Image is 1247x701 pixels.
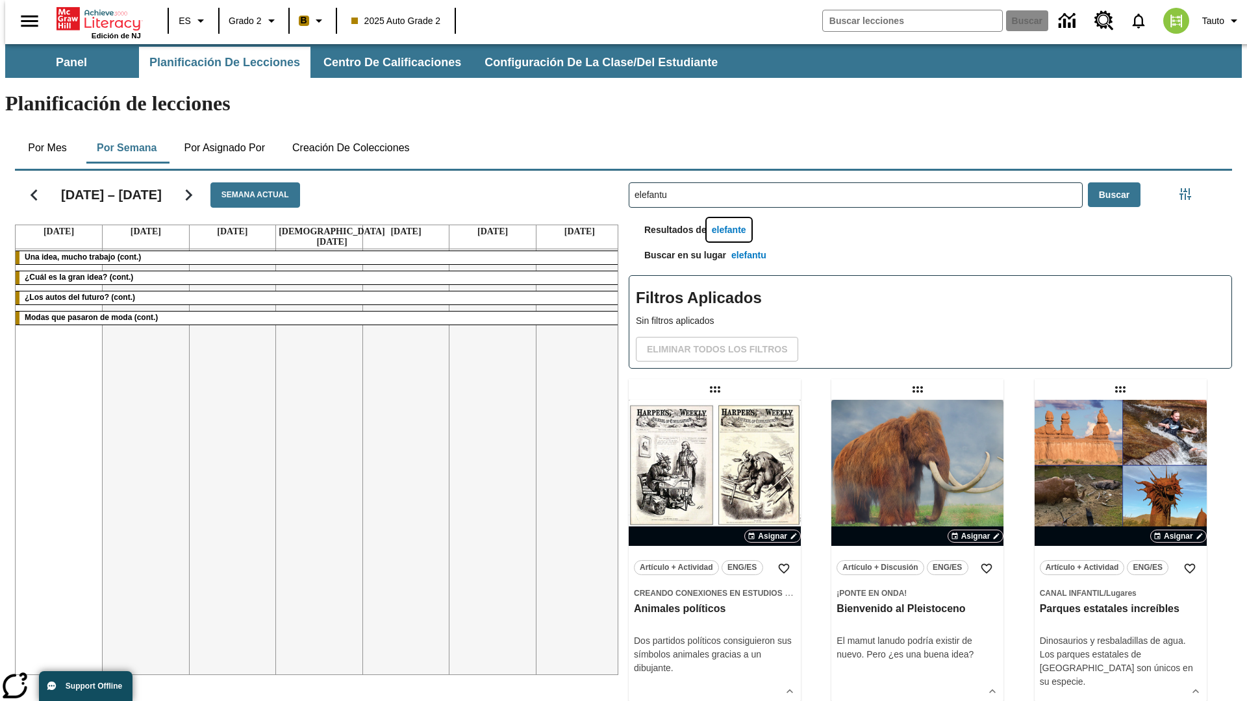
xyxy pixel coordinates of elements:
[636,314,1225,328] p: Sin filtros aplicados
[634,586,796,600] span: Tema: Creando conexiones en Estudios Sociales/Historia de Estados Unidos I
[351,14,441,28] span: 2025 Auto Grade 2
[214,225,250,238] a: 1 de octubre de 2025
[313,47,472,78] button: Centro de calificaciones
[1087,3,1122,38] a: Centro de recursos, Se abrirá en una pestaña nueva.
[1088,182,1140,208] button: Buscar
[948,530,1004,543] button: Asignar Elegir fechas
[173,9,214,32] button: Lenguaje: ES, Selecciona un idioma
[727,561,757,574] span: ENG/ES
[636,282,1225,314] h2: Filtros Aplicados
[634,589,824,598] span: Creando conexiones en Estudios Sociales
[173,132,275,164] button: Por asignado por
[1040,560,1125,575] button: Artículo + Actividad
[10,2,49,40] button: Abrir el menú lateral
[139,47,310,78] button: Planificación de lecciones
[1040,634,1202,689] div: Dinosaurios y resbaladillas de agua. Los parques estatales de [GEOGRAPHIC_DATA] son únicos en su ...
[1106,589,1137,598] span: Lugares
[282,132,420,164] button: Creación de colecciones
[927,560,968,575] button: ENG/ES
[16,312,623,325] div: Modas que pasaron de moda (cont.)
[1040,586,1202,600] span: Tema: Canal Infantil/Lugares
[1178,557,1202,580] button: Añadir a mis Favoritas
[1127,560,1168,575] button: ENG/ES
[837,586,998,600] span: Tema: ¡Ponte en onda!/null
[975,557,998,580] button: Añadir a mis Favoritas
[57,5,141,40] div: Portada
[837,589,907,598] span: ¡Ponte en onda!
[294,9,332,32] button: Boost El color de la clase es anaranjado claro. Cambiar el color de la clase.
[25,252,141,262] span: Una idea, mucho trabajo (cont.)
[1104,589,1106,598] span: /
[16,271,623,284] div: ¿Cuál es la gran idea? (cont.)
[25,273,133,282] span: ¿Cuál es la gran idea? (cont.)
[15,132,80,164] button: Por mes
[301,12,307,29] span: B
[1122,4,1155,38] a: Notificaciones
[92,32,141,40] span: Edición de NJ
[744,530,801,543] button: Asignar Elegir fechas
[25,313,158,322] span: Modas que pasaron de moda (cont.)
[1186,682,1205,701] button: Ver más
[634,560,719,575] button: Artículo + Actividad
[16,251,623,264] div: Una idea, mucho trabajo (cont.)
[961,530,990,542] span: Asignar
[1197,9,1247,32] button: Perfil/Configuración
[1172,181,1198,207] button: Menú lateral de filtros
[16,291,623,304] div: ¿Los autos del futuro? (cont.)
[5,47,729,78] div: Subbarra de navegación
[485,55,718,70] span: Configuración de la clase/del estudiante
[223,9,284,32] button: Grado: Grado 2, Elige un grado
[18,178,51,212] button: Regresar
[149,55,300,70] span: Planificación de lecciones
[758,530,787,542] span: Asignar
[66,682,122,691] span: Support Offline
[41,225,77,238] a: 29 de septiembre de 2025
[388,225,423,238] a: 3 de octubre de 2025
[6,47,136,78] button: Panel
[61,187,162,203] h2: [DATE] – [DATE]
[229,14,262,28] span: Grado 2
[474,47,728,78] button: Configuración de la clase/del estudiante
[705,379,725,400] div: Lección arrastrable: Animales políticos
[86,132,167,164] button: Por semana
[56,55,87,70] span: Panel
[25,293,135,302] span: ¿Los autos del futuro? (cont.)
[1110,379,1131,400] div: Lección arrastrable: Parques estatales increíbles
[772,557,796,580] button: Añadir a mis Favoritas
[837,602,998,616] h3: Bienvenido al Pleistoceno
[57,6,141,32] a: Portada
[640,561,713,574] span: Artículo + Actividad
[837,634,998,661] div: El mamut lanudo podría existir de nuevo. Pero ¿es una buena idea?
[323,55,461,70] span: Centro de calificaciones
[128,225,164,238] a: 30 de septiembre de 2025
[1051,3,1087,39] a: Centro de información
[726,243,772,267] button: elefantu
[842,561,918,574] span: Artículo + Discusión
[1040,589,1104,598] span: Canal Infantil
[837,560,924,575] button: Artículo + Discusión
[475,225,510,238] a: 4 de octubre de 2025
[172,178,205,212] button: Seguir
[780,682,800,701] button: Ver más
[933,561,962,574] span: ENG/ES
[907,379,928,400] div: Lección arrastrable: Bienvenido al Pleistoceno
[629,183,1082,207] input: Buscar lecciones
[629,249,726,269] p: Buscar en su lugar
[722,560,763,575] button: ENG/ES
[5,92,1242,116] h1: Planificación de lecciones
[179,14,191,28] span: ES
[39,671,132,701] button: Support Offline
[1202,14,1224,28] span: Tauto
[983,682,1002,701] button: Ver más
[1040,602,1202,616] h3: Parques estatales increíbles
[1163,8,1189,34] img: avatar image
[562,225,598,238] a: 5 de octubre de 2025
[707,218,751,242] button: elefante
[5,44,1242,78] div: Subbarra de navegación
[1133,561,1163,574] span: ENG/ES
[1155,4,1197,38] button: Escoja un nuevo avatar
[634,634,796,675] div: Dos partidos políticos consiguieron sus símbolos animales gracias a un dibujante.
[634,602,796,616] h3: Animales políticos
[823,10,1002,31] input: Buscar campo
[629,275,1232,369] div: Filtros Aplicados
